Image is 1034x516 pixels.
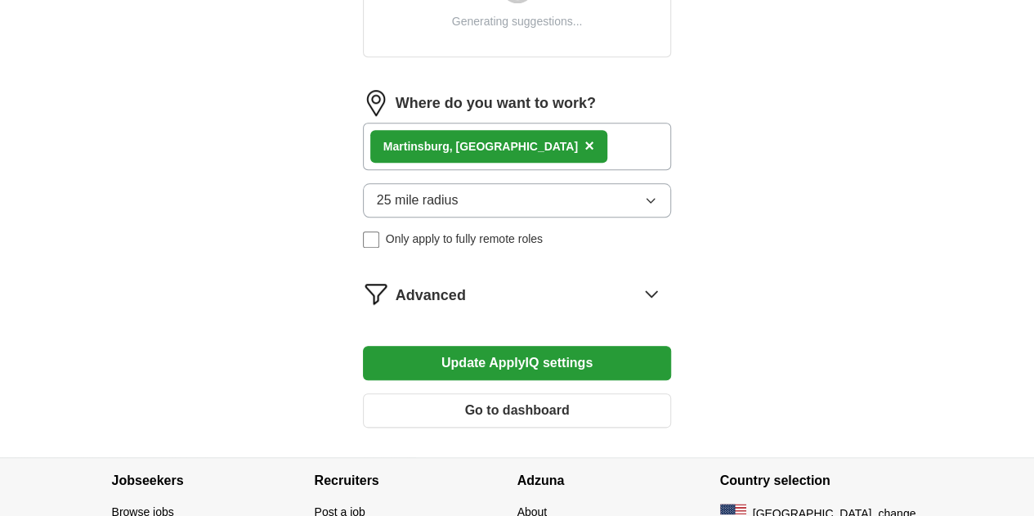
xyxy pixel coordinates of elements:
[363,346,672,380] button: Update ApplyIQ settings
[584,134,594,159] button: ×
[363,393,672,428] button: Go to dashboard
[363,231,379,248] input: Only apply to fully remote roles
[396,92,596,114] label: Where do you want to work?
[363,90,389,116] img: location.png
[383,138,578,155] div: Martinsburg, [GEOGRAPHIC_DATA]
[396,285,466,307] span: Advanced
[363,183,672,218] button: 25 mile radius
[363,280,389,307] img: filter
[386,231,543,248] span: Only apply to fully remote roles
[720,458,923,504] h4: Country selection
[584,137,594,155] span: ×
[452,13,583,30] div: Generating suggestions...
[377,191,459,210] span: 25 mile radius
